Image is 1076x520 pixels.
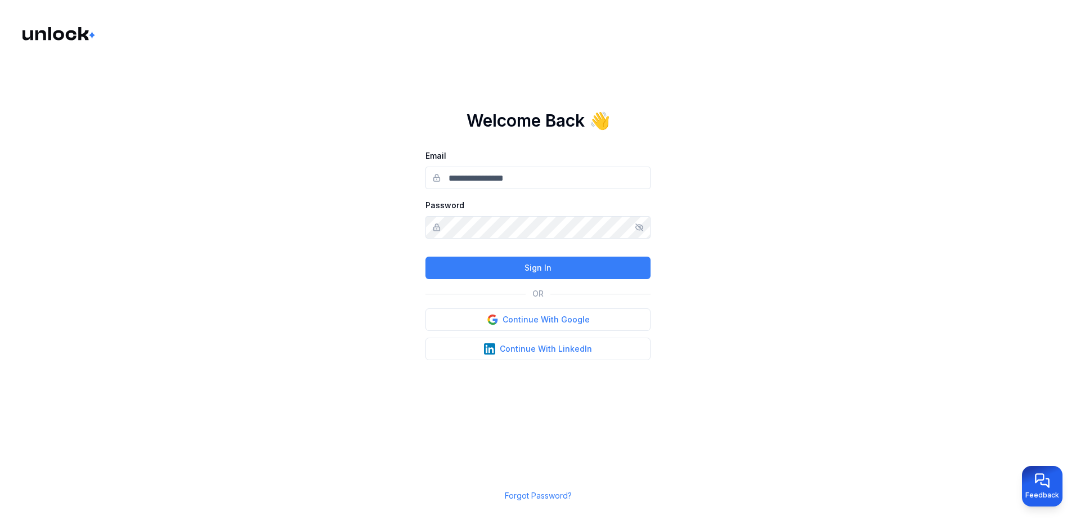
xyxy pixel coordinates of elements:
label: Email [425,151,446,160]
label: Password [425,200,464,210]
button: Continue With Google [425,308,651,331]
h1: Welcome Back 👋 [467,110,610,131]
button: Show/hide password [635,223,644,232]
button: Provide feedback [1022,466,1062,506]
img: Logo [23,27,97,41]
button: Sign In [425,257,651,279]
p: OR [532,288,544,299]
button: Continue With LinkedIn [425,338,651,360]
span: Feedback [1025,491,1059,500]
a: Forgot Password? [505,491,572,500]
